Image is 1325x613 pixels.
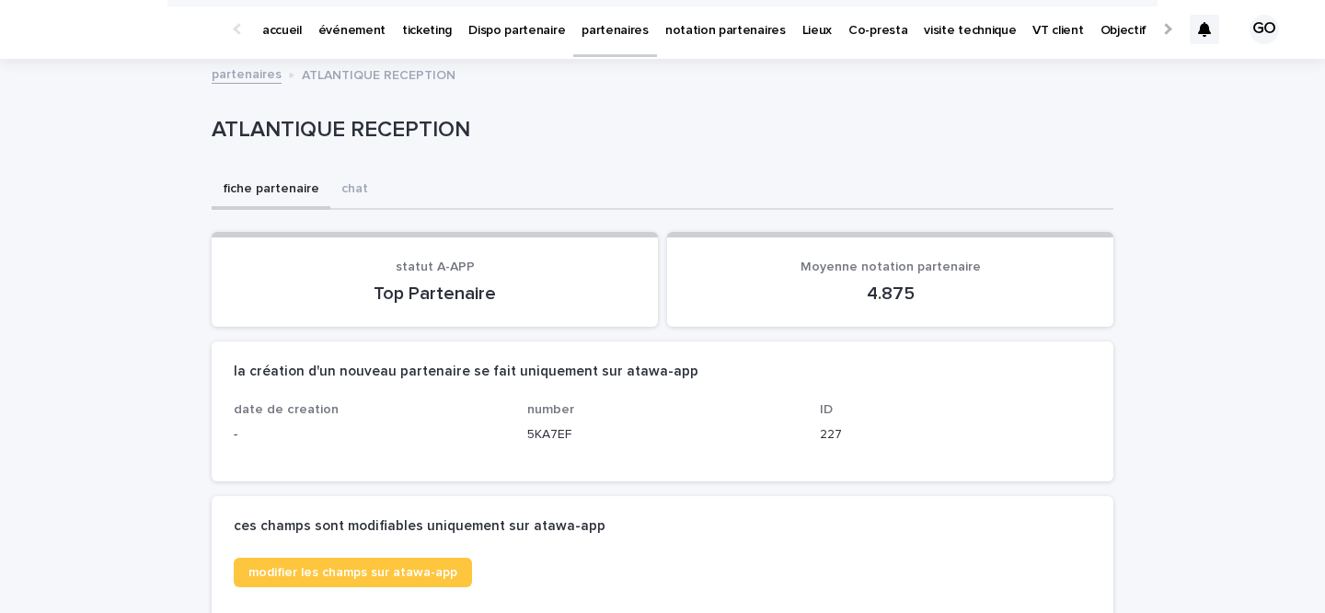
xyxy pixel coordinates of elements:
[527,425,799,445] p: 5KA7EF
[689,283,1091,305] p: 4.875
[234,364,698,380] h2: la création d'un nouveau partenaire se fait uniquement sur atawa-app
[1250,15,1279,44] div: GO
[527,403,574,416] span: number
[820,403,833,416] span: ID
[330,171,379,210] button: chat
[234,558,472,587] a: modifier les champs sur atawa-app
[212,171,330,210] button: fiche partenaire
[234,283,636,305] p: Top Partenaire
[820,425,1091,445] p: 227
[234,518,605,535] h2: ces champs sont modifiables uniquement sur atawa-app
[37,11,215,48] img: Ls34BcGeRexTGTNfXpUC
[801,260,981,273] span: Moyenne notation partenaire
[396,260,475,273] span: statut A-APP
[234,425,505,445] p: -
[212,63,282,84] a: partenaires
[234,403,339,416] span: date de creation
[248,566,457,579] span: modifier les champs sur atawa-app
[212,117,1106,144] p: ATLANTIQUE RECEPTION
[302,64,455,84] p: ATLANTIQUE RECEPTION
